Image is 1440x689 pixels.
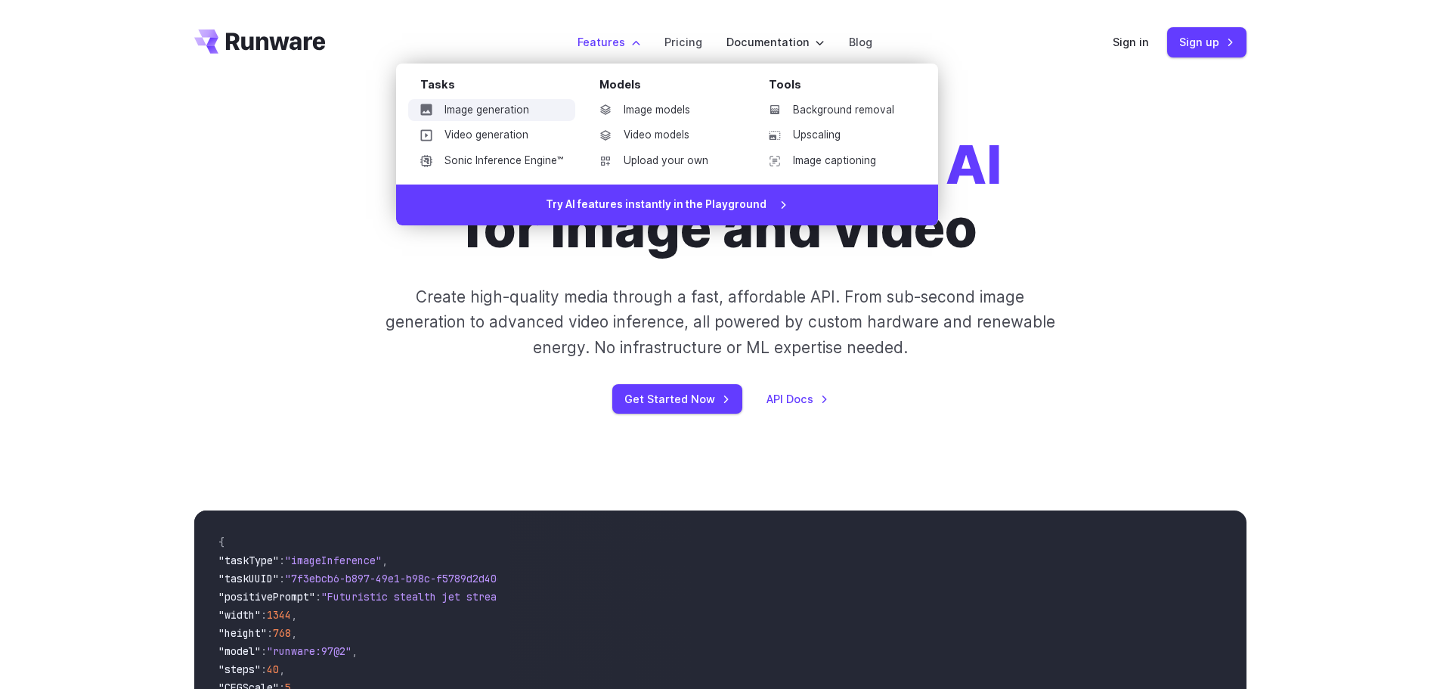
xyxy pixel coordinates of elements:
[261,608,267,622] span: :
[291,608,297,622] span: ,
[218,644,261,658] span: "model"
[279,554,285,567] span: :
[408,99,575,122] a: Image generation
[578,33,640,51] label: Features
[267,608,291,622] span: 1344
[218,554,279,567] span: "taskType"
[396,185,938,225] a: Try AI features instantly in the Playground
[218,590,315,604] span: "positivePrompt"
[757,99,914,122] a: Background removal
[587,124,745,147] a: Video models
[757,150,914,172] a: Image captioning
[315,590,321,604] span: :
[273,626,291,640] span: 768
[757,124,914,147] a: Upscaling
[218,608,261,622] span: "width"
[267,626,273,640] span: :
[769,76,914,99] div: Tools
[408,150,575,172] a: Sonic Inference Engine™
[408,124,575,147] a: Video generation
[279,663,285,676] span: ,
[261,663,267,676] span: :
[218,535,225,549] span: {
[267,644,351,658] span: "runware:97@2"
[420,76,575,99] div: Tasks
[218,663,261,676] span: "steps"
[218,572,279,585] span: "taskUUID"
[849,33,872,51] a: Blog
[279,572,285,585] span: :
[766,390,828,408] a: API Docs
[383,284,1057,360] p: Create high-quality media through a fast, affordable API. From sub-second image generation to adv...
[587,150,745,172] a: Upload your own
[218,626,267,640] span: "height"
[664,33,702,51] a: Pricing
[1167,27,1246,57] a: Sign up
[1113,33,1149,51] a: Sign in
[261,644,267,658] span: :
[587,99,745,122] a: Image models
[599,76,745,99] div: Models
[382,554,388,567] span: ,
[291,626,297,640] span: ,
[194,29,326,54] a: Go to /
[726,33,825,51] label: Documentation
[612,384,742,414] a: Get Started Now
[267,663,279,676] span: 40
[285,572,515,585] span: "7f3ebcb6-b897-49e1-b98c-f5789d2d40d7"
[351,644,358,658] span: ,
[285,554,382,567] span: "imageInference"
[321,590,872,604] span: "Futuristic stealth jet streaking through a neon-lit cityscape with glowing purple exhaust"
